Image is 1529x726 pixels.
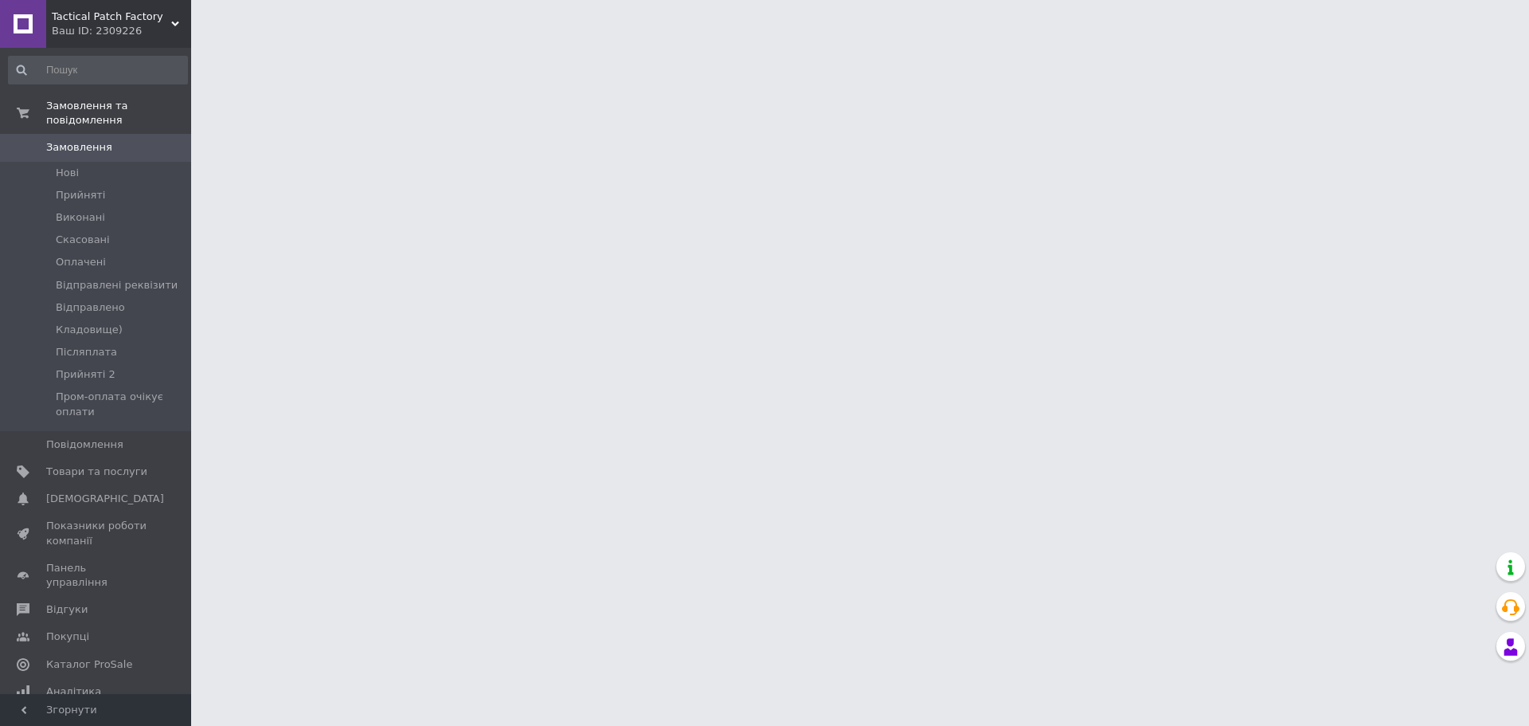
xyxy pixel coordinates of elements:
input: Пошук [8,56,188,84]
span: Післяплата [56,345,117,359]
span: Замовлення та повідомлення [46,99,191,128]
span: Товари та послуги [46,465,147,479]
span: Відправлено [56,300,125,315]
span: Пром-оплата очікує оплати [56,390,186,418]
span: Покупці [46,630,89,644]
span: Прийняті [56,188,105,202]
span: Аналітика [46,685,101,699]
span: Повідомлення [46,438,123,452]
span: Оплачені [56,255,106,269]
span: Виконані [56,210,105,225]
span: Відправлені реквізити [56,278,178,292]
span: Показники роботи компанії [46,519,147,547]
span: Замовлення [46,140,112,155]
span: Tactical Patch Factory [52,10,171,24]
div: Ваш ID: 2309226 [52,24,191,38]
span: Відгуки [46,602,88,617]
span: Каталог ProSale [46,657,132,672]
span: Нові [56,166,79,180]
span: [DEMOGRAPHIC_DATA] [46,492,164,506]
span: Прийняті 2 [56,367,115,382]
span: Кладовище) [56,323,123,337]
span: Скасовані [56,233,110,247]
span: Панель управління [46,561,147,590]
